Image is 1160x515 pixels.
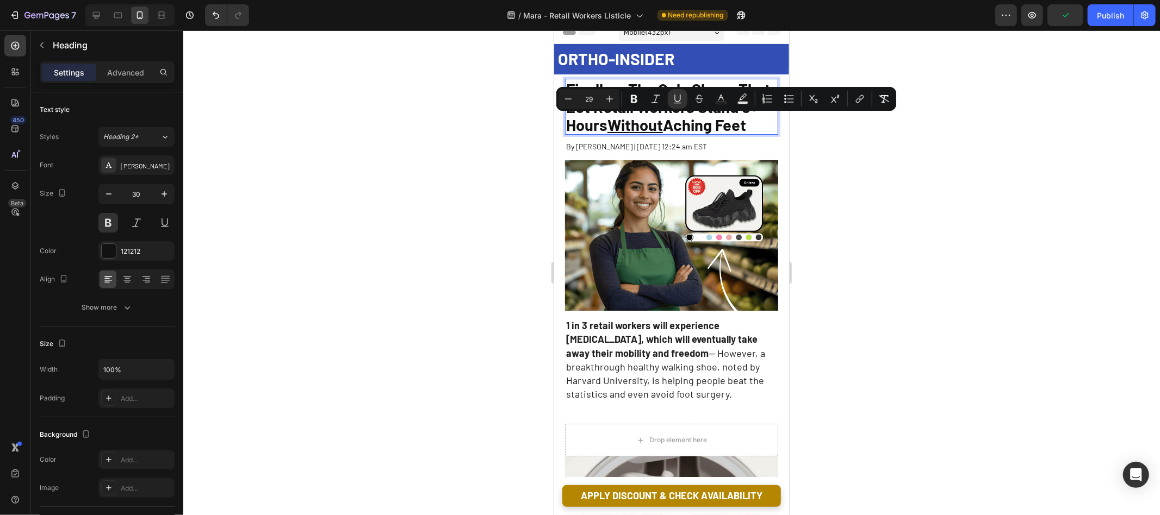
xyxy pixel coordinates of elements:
[12,289,203,328] strong: 1 in 3 retail workers will experience [MEDICAL_DATA], which will eventually take away their mobil...
[40,337,69,351] div: Size
[556,87,896,111] div: Editor contextual toolbar
[107,67,144,78] p: Advanced
[4,4,81,26] button: 7
[12,288,223,370] p: — However, a breakthrough healthy walking shoe, noted by Harvard University, is helping people be...
[121,483,172,493] div: Add...
[40,455,57,464] div: Color
[40,298,175,317] button: Show more
[205,4,249,26] div: Undo/Redo
[4,18,120,38] span: ORTHO-INSIDER
[10,116,26,124] div: 450
[40,428,92,442] div: Background
[98,127,175,147] button: Heading 2*
[103,132,139,142] span: Heading 2*
[40,105,70,115] div: Text style
[12,111,153,121] span: By [PERSON_NAME] | [DATE] 12:24 am EST
[11,48,224,104] h1: Rich Text Editor. Editing area: main
[1097,10,1124,21] div: Publish
[11,130,224,280] img: gempages_529493087827788838-b5ae5cc1-ef4f-4ba4-8068-ea9a5b430bff.png
[121,394,172,404] div: Add...
[40,246,57,256] div: Color
[8,455,227,476] a: Rich Text Editor. Editing area: main
[668,10,724,20] span: Need republishing
[40,272,70,287] div: Align
[27,460,208,471] p: APPLY DISCOUNT & CHECK AVAILABILITY
[82,302,133,313] div: Show more
[8,199,26,208] div: Beta
[27,460,208,471] div: Rich Text Editor. Editing area: main
[40,483,59,493] div: Image
[1088,4,1133,26] button: Publish
[1123,462,1149,488] div: Open Intercom Messenger
[40,393,65,403] div: Padding
[40,365,58,374] div: Width
[524,10,631,21] span: Mara - Retail Workers Listicle
[95,405,153,414] div: Drop element here
[54,67,84,78] p: Settings
[53,39,170,52] p: Heading
[519,10,522,21] span: /
[99,360,174,379] input: Auto
[121,247,172,256] div: 121212
[121,455,172,465] div: Add...
[40,186,69,201] div: Size
[554,30,789,515] iframe: Design area
[121,161,172,171] div: [PERSON_NAME]
[40,132,59,142] div: Styles
[71,9,76,22] p: 7
[53,85,109,104] u: Without
[12,49,216,104] span: Finally -- The Only Shoes That Let Retail Workers Stand 8+ Hours Aching Feet
[40,160,53,170] div: Font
